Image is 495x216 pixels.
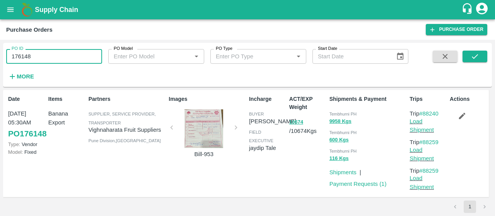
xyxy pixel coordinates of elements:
a: Load Shipment [410,175,434,190]
p: Actions [450,95,487,103]
strong: More [17,73,34,80]
a: Purchase Order [426,24,487,35]
span: Type: [8,141,20,147]
input: Enter PO Type [213,51,281,61]
span: Tembhurni PH [329,130,357,135]
div: account of current user [475,2,489,18]
nav: pagination navigation [448,201,492,213]
a: #88259 [419,168,439,174]
div: customer-support [461,3,475,17]
a: #88259 [419,139,439,145]
span: Pune Division , [GEOGRAPHIC_DATA] [89,138,161,143]
button: Choose date [393,49,408,64]
p: Trip [410,109,447,118]
span: Tembhurni PH [329,149,357,153]
p: Vendor [8,141,45,148]
input: Enter PO Model [111,51,179,61]
button: open drawer [2,1,19,19]
a: Load Shipment [410,118,434,133]
span: Model: [8,149,23,155]
p: Date [8,95,45,103]
a: Payment Requests (1) [329,181,387,187]
p: Bill-953 [175,150,233,158]
img: logo [19,2,35,17]
button: page 1 [464,201,476,213]
a: PO176148 [8,127,46,141]
button: Open [294,51,304,61]
p: Banana Export [48,109,85,127]
a: Load Shipment [410,147,434,162]
label: Start Date [318,46,337,52]
p: Shipments & Payment [329,95,407,103]
span: buyer [249,112,264,116]
p: Vighnaharata Fruit Suppliers [89,126,166,134]
button: 9958 Kgs [329,117,352,126]
label: PO Model [114,46,133,52]
button: 10674 [289,118,303,127]
span: field executive [249,130,273,143]
p: Fixed [8,148,45,156]
p: Partners [89,95,166,103]
span: Supplier, Service Provider, Transporter [89,112,156,125]
a: Supply Chain [35,4,461,15]
p: [PERSON_NAME] [249,117,296,126]
button: Open [191,51,201,61]
label: PO ID [12,46,23,52]
div: | [357,165,361,177]
a: Shipments [329,169,357,175]
button: 600 Kgs [329,136,349,145]
span: Tembhurni PH [329,112,357,116]
p: jaydip Tale [249,144,286,152]
p: Trip [410,138,447,146]
p: Images [169,95,246,103]
p: / 10674 Kgs [289,117,326,135]
div: Purchase Orders [6,25,53,35]
p: [DATE] 05:30AM [8,109,45,127]
a: #88240 [419,111,439,117]
p: Items [48,95,85,103]
p: ACT/EXP Weight [289,95,326,111]
b: Supply Chain [35,6,78,14]
input: Enter PO ID [6,49,102,64]
p: Trips [410,95,447,103]
input: Start Date [312,49,390,64]
button: 116 Kgs [329,154,349,163]
button: More [6,70,36,83]
label: PO Type [216,46,232,52]
p: Incharge [249,95,286,103]
p: Trip [410,167,447,175]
